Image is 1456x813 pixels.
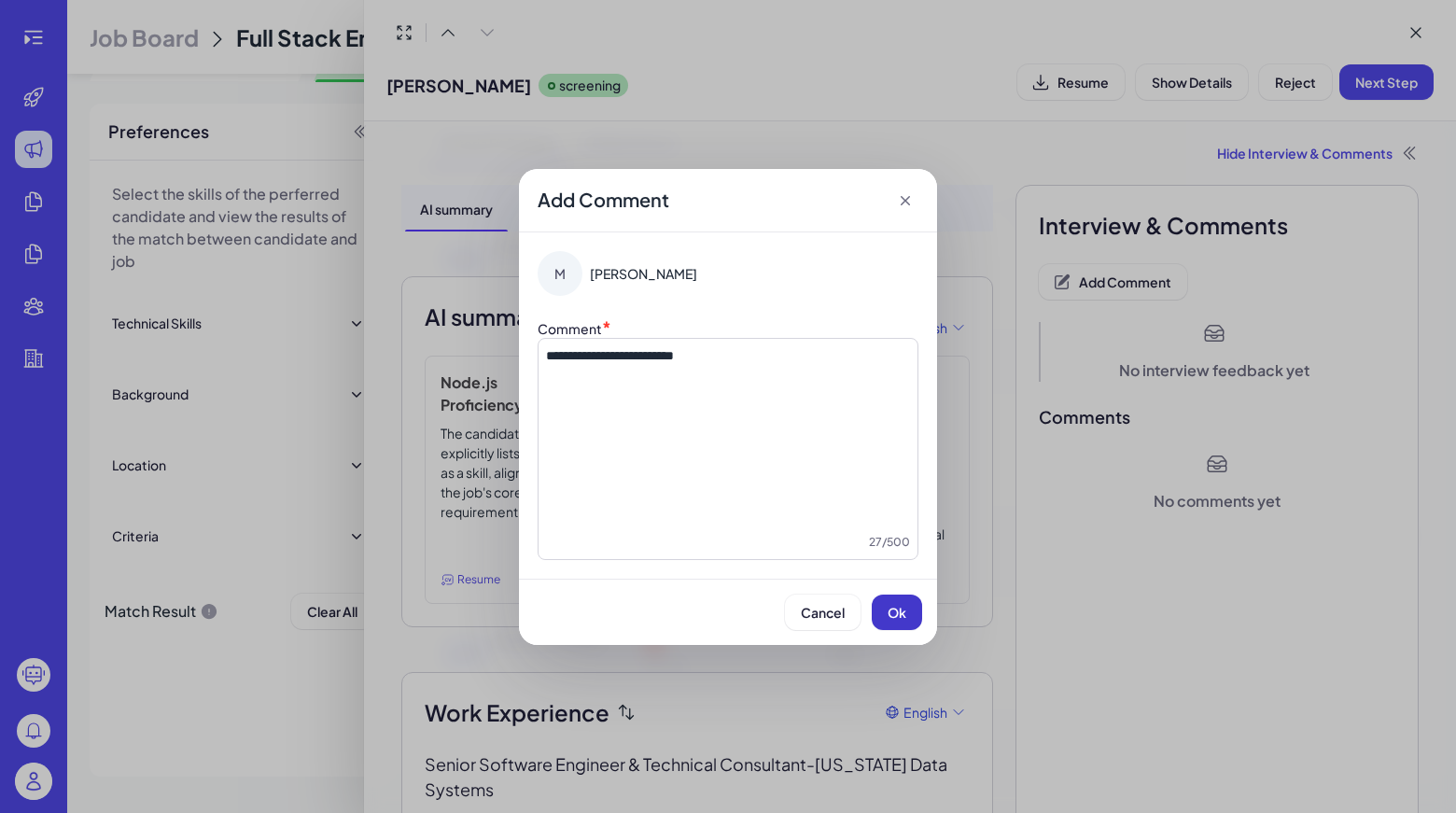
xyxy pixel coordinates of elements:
[785,595,861,630] button: Cancel
[590,264,697,283] span: [PERSON_NAME]
[538,251,582,296] div: M
[801,604,845,621] span: Cancel
[546,533,910,552] div: 27 / 500
[538,187,669,213] span: Add Comment
[888,604,906,621] span: Ok
[538,320,602,337] label: Comment
[872,595,922,630] button: Ok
